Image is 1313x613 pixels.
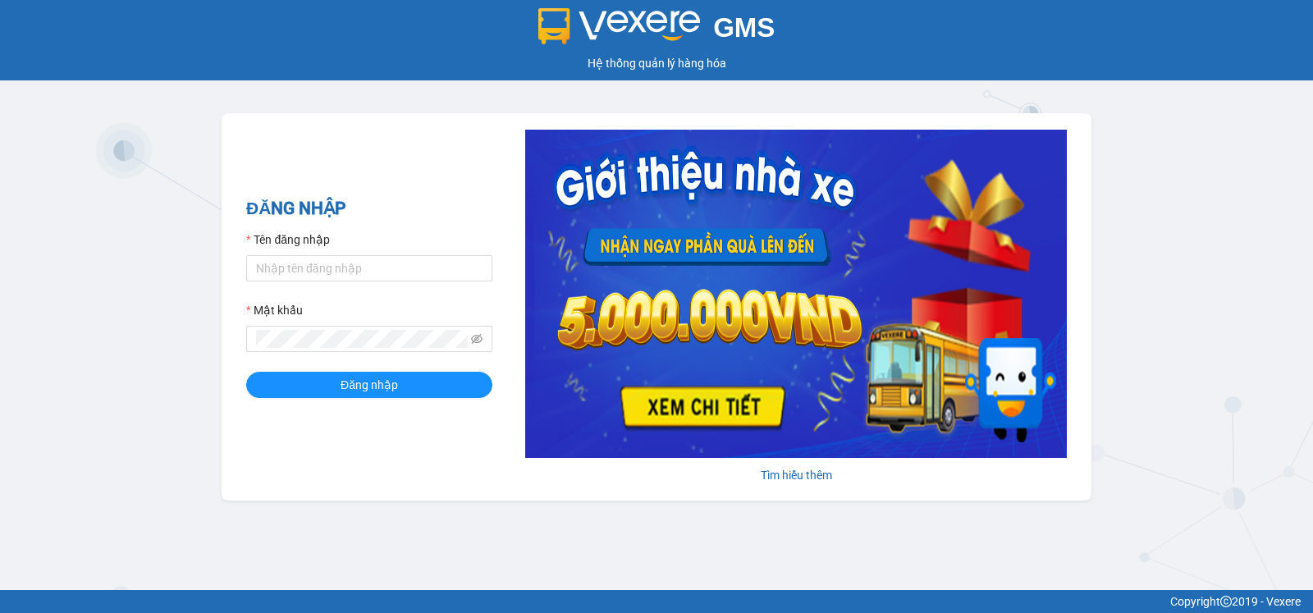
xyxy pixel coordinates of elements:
[246,255,492,281] input: Tên đăng nhập
[246,195,492,222] h2: ĐĂNG NHẬP
[1220,596,1232,607] span: copyright
[246,231,330,249] label: Tên đăng nhập
[525,130,1067,458] img: banner-0
[471,333,483,345] span: eye-invisible
[713,12,775,43] span: GMS
[341,376,398,394] span: Đăng nhập
[12,592,1301,611] div: Copyright 2019 - Vexere
[246,301,303,319] label: Mật khẩu
[4,54,1309,72] div: Hệ thống quản lý hàng hóa
[538,8,701,44] img: logo 2
[256,330,468,348] input: Mật khẩu
[246,372,492,398] button: Đăng nhập
[538,25,775,38] a: GMS
[525,466,1067,484] div: Tìm hiểu thêm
